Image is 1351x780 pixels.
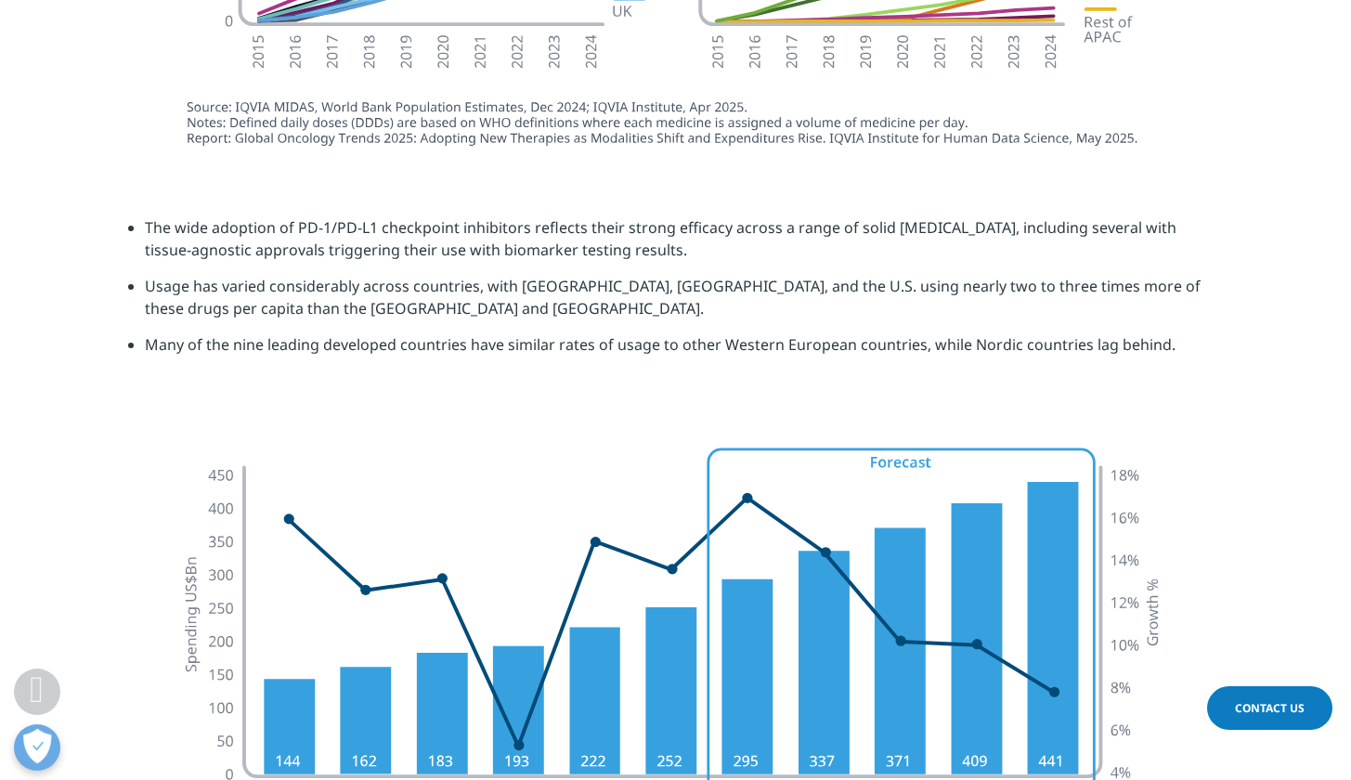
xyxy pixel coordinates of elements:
span: Contact Us [1235,700,1305,716]
li: The wide adoption of PD-1/PD-L1 checkpoint inhibitors reflects their strong efficacy across a ran... [145,216,1224,275]
a: Contact Us [1207,686,1332,730]
li: Many of the nine leading developed countries have similar rates of usage to other Western Europea... [145,333,1224,370]
li: Usage has varied considerably across countries, with [GEOGRAPHIC_DATA], [GEOGRAPHIC_DATA], and th... [145,275,1224,333]
button: Open Preferences [14,724,60,771]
